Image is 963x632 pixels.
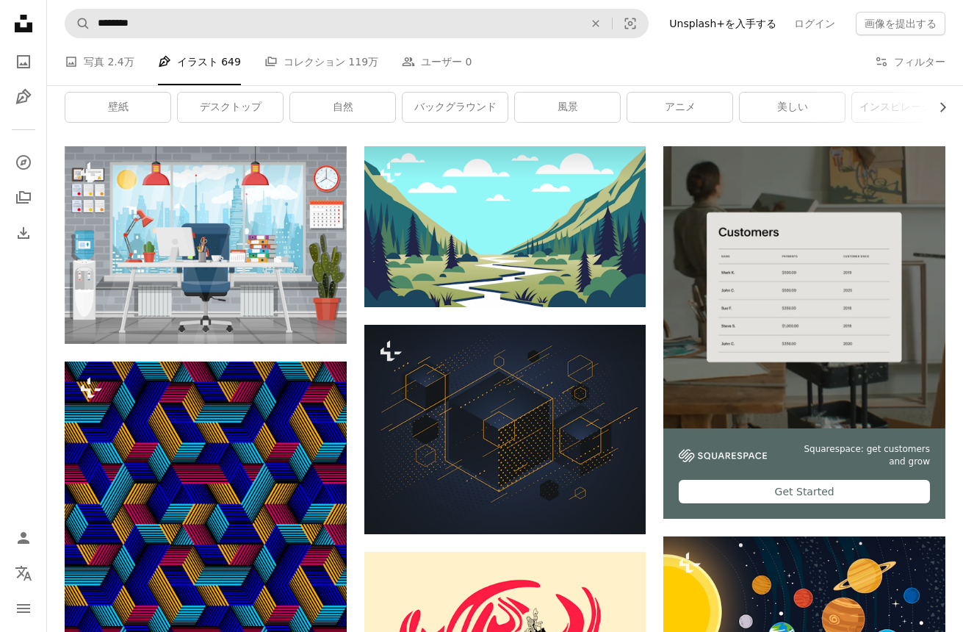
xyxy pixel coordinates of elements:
a: 太陽と惑星のある太陽系 [663,605,945,618]
button: 画像を提出する [856,12,945,35]
img: 金色のエレメントのベクター画像背景に黒い3Dキューブのクラスターを持つ抽象的なベクター画像デザイン、ロイヤルエリートの高級幾何学的イラストは、現代のジュエリー広告に使用できます。 [364,325,646,534]
a: 風景 [515,93,620,122]
a: インスピレーション [852,93,957,122]
a: コレクション [9,183,38,212]
a: 金色のエレメントのベクター画像背景に黒い3Dキューブのクラスターを持つ抽象的なベクター画像デザイン、ロイヤルエリートの高級幾何学的イラストは、現代のジュエリー広告に使用できます。 [364,423,646,436]
a: オフィスビルの内部。コンピューター、椅子、ランプ、本、文書用紙を備えたデスク。ウォータークーラー、サボテン、時計、窓、街並み。現代のビジネス職場。フラットスタイルのベクターイラスト [65,238,347,251]
a: Unsplash+を入手する [660,12,785,35]
a: アニメ [627,93,732,122]
span: 0 [466,54,472,70]
a: 壁紙 [65,93,170,122]
a: 探す [9,148,38,177]
img: 森の中を流れる川のポスター [364,146,646,307]
a: Squarespace: get customers and growGet Started [663,146,945,518]
a: ログイン / 登録する [9,523,38,553]
a: シームレスな立方体のベクター画像の背景、タイルパターンを繰り返す罫線入りボックス、3Dアーキテクチャと建設、幾何学的デザイン。カラフル。 [65,517,347,531]
span: 119万 [348,54,378,70]
a: ホーム — Unsplash [9,9,38,41]
a: コレクション 119万 [264,38,378,85]
button: 全てクリア [580,10,612,37]
img: file-1747939142011-51e5cc87e3c9 [679,449,767,462]
button: リストを右にスクロールする [929,93,945,122]
img: file-1747939376688-baf9a4a454ffimage [663,146,945,428]
span: 2.4万 [107,54,134,70]
button: ビジュアル検索 [613,10,648,37]
button: Unsplashで検索する [65,10,90,37]
a: イラスト [9,82,38,112]
img: オフィスビルの内部。コンピューター、椅子、ランプ、本、文書用紙を備えたデスク。ウォータークーラー、サボテン、時計、窓、街並み。現代のビジネス職場。フラットスタイルのベクターイラスト [65,146,347,344]
a: 写真 [9,47,38,76]
a: 写真 2.4万 [65,38,134,85]
a: 自然 [290,93,395,122]
a: デスクトップ [178,93,283,122]
form: サイト内でビジュアルを探す [65,9,649,38]
a: バックグラウンド [403,93,508,122]
span: Squarespace: get customers and grow [785,443,930,468]
a: ユーザー 0 [402,38,472,85]
a: 美しい [740,93,845,122]
button: フィルター [875,38,945,85]
button: 言語 [9,559,38,588]
div: Get Started [679,480,930,503]
a: ログイン [785,12,844,35]
a: 森の中を流れる川のポスター [364,220,646,233]
a: ダウンロード履歴 [9,218,38,248]
button: メニュー [9,594,38,623]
